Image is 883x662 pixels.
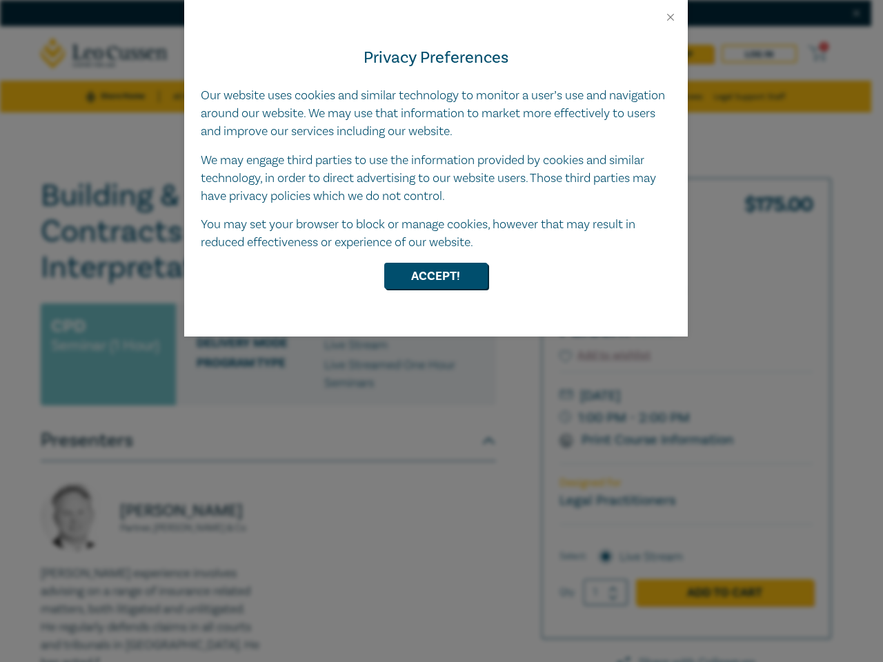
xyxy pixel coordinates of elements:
[201,87,671,141] p: Our website uses cookies and similar technology to monitor a user’s use and navigation around our...
[664,11,677,23] button: Close
[201,216,671,252] p: You may set your browser to block or manage cookies, however that may result in reduced effective...
[201,46,671,70] h4: Privacy Preferences
[384,263,488,289] button: Accept!
[201,152,671,205] p: We may engage third parties to use the information provided by cookies and similar technology, in...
